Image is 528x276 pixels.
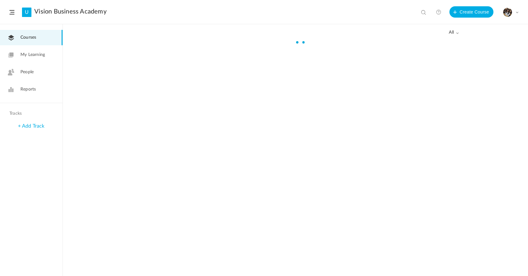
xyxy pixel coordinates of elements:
[18,124,44,129] a: + Add Track
[20,34,36,41] span: Courses
[20,52,45,58] span: My Learning
[20,69,34,75] span: People
[449,6,493,18] button: Create Course
[9,111,52,116] h4: Tracks
[20,86,36,93] span: Reports
[22,8,31,17] a: U
[449,30,459,35] span: all
[34,8,107,15] a: Vision Business Academy
[503,8,512,17] img: tempimagehs7pti.png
